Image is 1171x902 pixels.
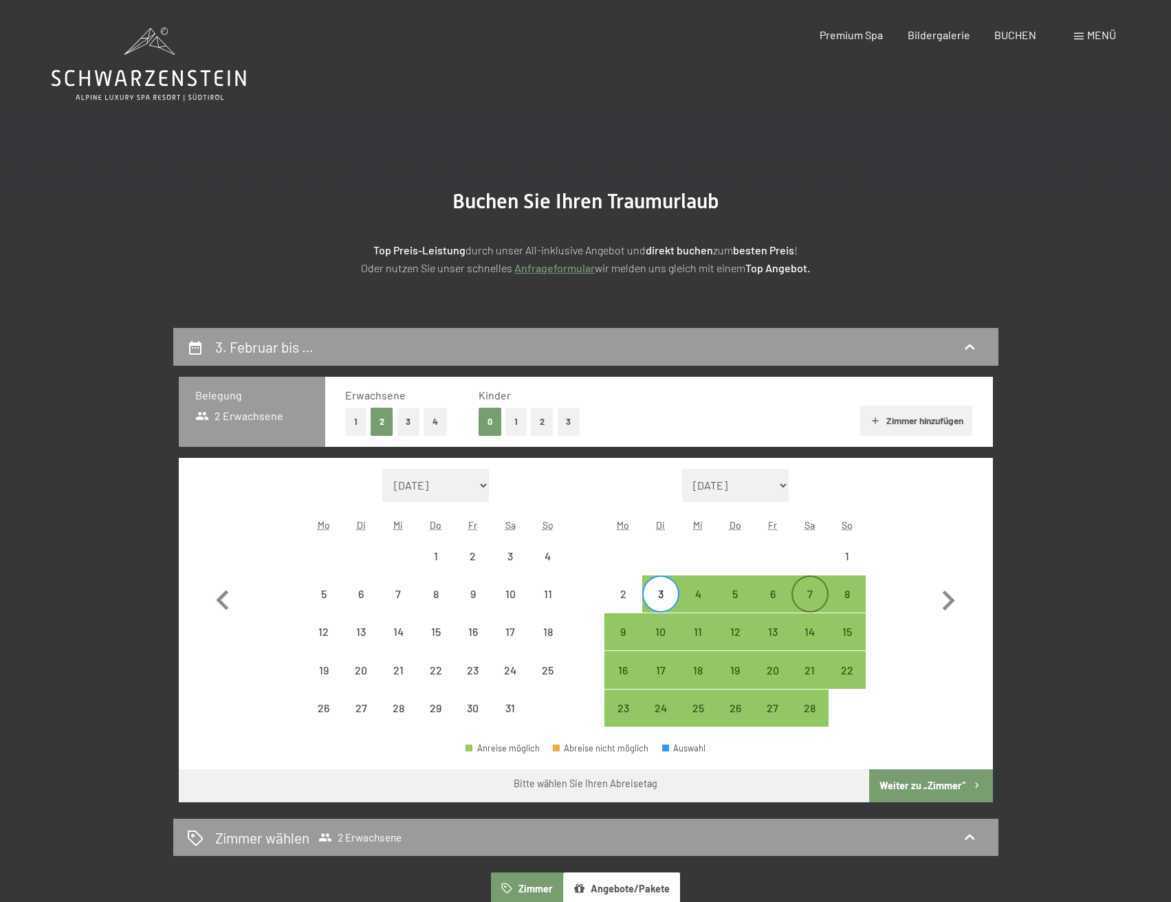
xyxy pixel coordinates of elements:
div: 2 [456,551,490,585]
div: Sat Feb 28 2026 [791,690,829,727]
span: Premium Spa [820,28,883,41]
div: Sat Feb 21 2026 [791,651,829,688]
div: Sun Jan 18 2026 [529,613,566,650]
div: Abreise nicht möglich [305,575,342,613]
div: Thu Feb 26 2026 [716,690,754,727]
button: 2 [531,408,554,436]
div: 26 [307,703,341,737]
button: 2 [371,408,393,436]
div: Sun Feb 15 2026 [829,613,866,650]
div: 12 [307,626,341,661]
span: Kinder [479,388,511,401]
div: 3 [493,551,527,585]
div: 12 [718,626,752,661]
div: Abreise möglich [791,575,829,613]
abbr: Freitag [768,519,777,531]
div: Fri Jan 30 2026 [455,690,492,727]
div: Abreise möglich [679,690,716,727]
div: Abreise möglich [716,651,754,688]
div: Anreise möglich [466,744,540,753]
h2: Zimmer wählen [215,828,309,848]
div: Abreise nicht möglich [455,651,492,688]
div: Thu Jan 08 2026 [417,575,455,613]
div: 15 [419,626,453,661]
div: Abreise möglich [679,575,716,613]
div: Wed Jan 07 2026 [380,575,417,613]
div: 31 [493,703,527,737]
div: Thu Jan 15 2026 [417,613,455,650]
div: Mon Jan 12 2026 [305,613,342,650]
div: Mon Jan 26 2026 [305,690,342,727]
div: Sat Jan 10 2026 [492,575,529,613]
div: Abreise nicht möglich [305,613,342,650]
abbr: Montag [617,519,629,531]
div: Wed Feb 18 2026 [679,651,716,688]
button: Weiter zu „Zimmer“ [869,769,992,802]
div: Abreise nicht möglich [380,651,417,688]
div: Wed Jan 21 2026 [380,651,417,688]
button: 3 [397,408,420,436]
div: Abreise nicht möglich [529,538,566,575]
div: Fri Jan 09 2026 [455,575,492,613]
div: Sun Jan 04 2026 [529,538,566,575]
div: Abreise nicht möglich [604,575,642,613]
span: Erwachsene [345,388,406,401]
div: 14 [381,626,415,661]
div: Abreise möglich [642,651,679,688]
div: Abreise möglich [829,575,866,613]
a: BUCHEN [994,28,1036,41]
div: Tue Jan 06 2026 [342,575,380,613]
abbr: Samstag [805,519,815,531]
div: Abreise nicht möglich [342,651,380,688]
div: Tue Jan 27 2026 [342,690,380,727]
div: Abreise nicht möglich [380,690,417,727]
div: Abreise möglich [829,651,866,688]
div: Abreise nicht möglich [305,690,342,727]
div: Fri Jan 23 2026 [455,651,492,688]
div: 22 [419,665,453,699]
div: 17 [644,665,678,699]
div: Thu Jan 01 2026 [417,538,455,575]
div: Mon Jan 19 2026 [305,651,342,688]
div: 1 [419,551,453,585]
abbr: Donnerstag [730,519,741,531]
a: Anfrageformular [514,261,595,274]
div: 8 [830,588,864,623]
div: Sun Feb 22 2026 [829,651,866,688]
div: Mon Feb 23 2026 [604,690,642,727]
button: 1 [505,408,527,436]
abbr: Sonntag [543,519,554,531]
div: Abreise möglich [791,690,829,727]
strong: besten Preis [733,243,794,256]
div: Abreise nicht möglich [417,690,455,727]
div: Abreise nicht möglich [417,651,455,688]
div: Sat Jan 24 2026 [492,651,529,688]
div: Abreise nicht möglich [417,613,455,650]
div: 27 [344,703,378,737]
h2: 3. Februar bis … [215,338,314,355]
div: Abreise nicht möglich [305,651,342,688]
div: Wed Jan 28 2026 [380,690,417,727]
div: Abreise nicht möglich [455,613,492,650]
span: Bildergalerie [908,28,970,41]
div: Abreise nicht möglich [380,613,417,650]
div: 29 [419,703,453,737]
div: Abreise nicht möglich [455,690,492,727]
div: 28 [381,703,415,737]
div: 9 [456,588,490,623]
span: 2 Erwachsene [195,408,284,423]
div: Abreise nicht möglich [829,538,866,575]
div: Sun Jan 25 2026 [529,651,566,688]
div: Abreise nicht möglich [417,538,455,575]
abbr: Samstag [505,519,516,531]
div: Thu Feb 12 2026 [716,613,754,650]
div: 2 [606,588,640,623]
div: Abreise möglich [642,575,679,613]
button: 0 [479,408,501,436]
div: Abreise nicht möglich [380,575,417,613]
div: Sat Feb 07 2026 [791,575,829,613]
div: 21 [793,665,827,699]
div: 4 [530,551,565,585]
div: 25 [681,703,715,737]
div: Abreise möglich [791,651,829,688]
